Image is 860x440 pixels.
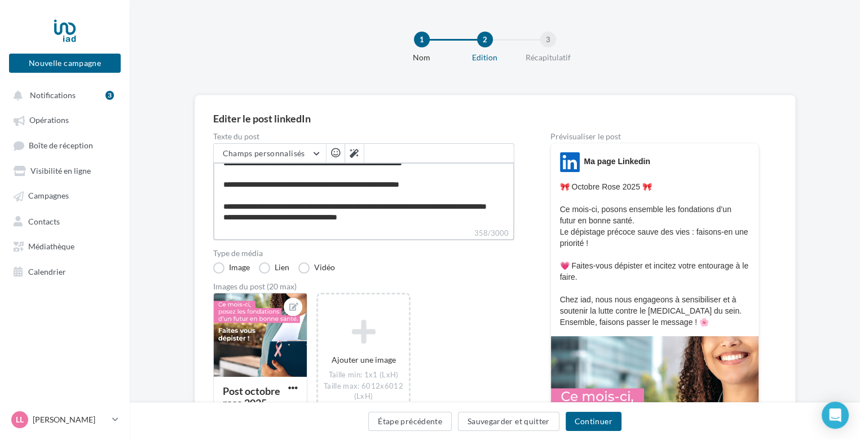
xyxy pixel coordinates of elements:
label: Texte du post [213,133,514,140]
div: 3 [105,91,114,100]
div: Récapitulatif [512,52,584,63]
a: Contacts [7,210,123,231]
span: Notifications [30,90,76,100]
button: Champs personnalisés [214,144,326,163]
div: Images du post (20 max) [213,283,514,291]
button: Continuer [566,412,621,431]
button: Étape précédente [368,412,452,431]
button: Sauvegarder et quitter [458,412,559,431]
div: Nom [386,52,458,63]
span: LL [16,414,24,425]
label: Vidéo [298,262,335,274]
div: Editer le post linkedIn [213,113,777,124]
div: Post octobre rose 2025 [223,385,280,409]
label: Type de média [213,249,514,257]
a: Campagnes [7,185,123,205]
a: Médiathèque [7,235,123,256]
div: Open Intercom Messenger [822,402,849,429]
span: Champs personnalisés [223,148,305,158]
div: Ma page Linkedin [584,156,650,167]
a: Visibilité en ligne [7,160,123,181]
div: Edition [449,52,521,63]
span: Boîte de réception [29,140,93,150]
label: 358/3000 [213,227,514,240]
a: Calendrier [7,261,123,281]
p: [PERSON_NAME] [33,414,108,425]
span: Visibilité en ligne [30,166,91,175]
a: Opérations [7,109,123,130]
span: Contacts [28,216,60,226]
label: Image [213,262,250,274]
div: 1 [414,32,430,47]
a: LL [PERSON_NAME] [9,409,121,430]
span: Calendrier [28,266,66,276]
div: Prévisualiser le post [550,133,759,140]
p: 🎀 Octobre Rose 2025 🎀 Ce mois-ci, posons ensemble les fondations d’un futur en bonne santé. Le dé... [560,181,749,328]
div: 2 [477,32,493,47]
span: Campagnes [28,191,69,201]
button: Nouvelle campagne [9,54,121,73]
span: Médiathèque [28,241,74,251]
div: 3 [540,32,556,47]
button: Notifications 3 [7,85,118,105]
label: Lien [259,262,289,274]
span: Opérations [29,116,69,125]
a: Boîte de réception [7,135,123,156]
